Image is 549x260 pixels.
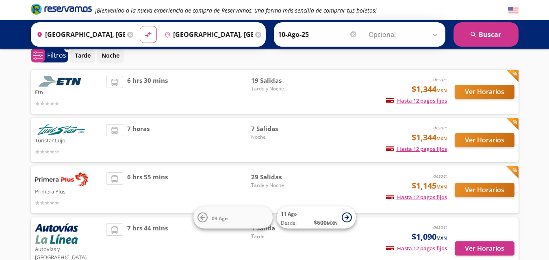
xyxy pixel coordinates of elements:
span: Tarde y Noche [251,182,308,189]
span: 6 hrs 30 mins [127,76,168,108]
span: $1,344 [412,131,447,144]
span: $1,344 [412,83,447,95]
span: 19 Salidas [251,76,308,85]
img: Primera Plus [35,172,88,186]
span: 0 [66,45,69,52]
button: 09 Ago [193,206,273,229]
span: 6 hrs 55 mins [127,172,168,207]
span: 29 Salidas [251,172,308,182]
button: Ver Horarios [455,133,514,147]
span: 09 Ago [212,215,228,221]
button: 0Filtros [31,48,68,62]
small: MXN [436,135,447,142]
em: desde: [433,172,447,179]
input: Elegir Fecha [278,24,358,45]
small: MXN [436,235,447,241]
small: MXN [436,87,447,93]
button: Ver Horarios [455,241,514,256]
span: 7 horas [127,124,150,156]
span: Tarde [251,233,308,240]
em: ¡Bienvenido a la nueva experiencia de compra de Reservamos, una forma más sencilla de comprar tus... [95,6,377,14]
p: Etn [35,87,102,97]
a: Brand Logo [31,3,92,17]
p: Tarde [75,51,91,60]
span: Desde: [281,219,297,227]
span: $1,145 [412,180,447,192]
span: Hasta 12 pagos fijos [386,245,447,252]
button: Ver Horarios [455,85,514,99]
span: 7 Salidas [251,124,308,133]
p: Filtros [47,50,66,60]
small: MXN [436,184,447,190]
img: Turistar Lujo [35,124,88,135]
p: Noche [102,51,119,60]
span: $ 600 [314,218,338,227]
p: Turistar Lujo [35,135,102,145]
em: desde: [433,76,447,83]
span: Tarde y Noche [251,85,308,92]
em: desde: [433,223,447,230]
button: English [508,5,519,15]
button: Noche [97,47,124,63]
input: Buscar Destino [161,24,253,45]
img: Autovías y La Línea [35,223,78,244]
span: 11 Ago [281,211,297,217]
span: Noche [251,133,308,141]
span: Hasta 12 pagos fijos [386,145,447,153]
button: Tarde [70,47,95,63]
small: MXN [327,220,338,226]
em: desde: [433,124,447,131]
p: Primera Plus [35,186,102,196]
button: 11 AgoDesde:$600MXN [277,206,356,229]
span: Hasta 12 pagos fijos [386,193,447,201]
input: Opcional [369,24,441,45]
img: Etn [35,76,88,87]
input: Buscar Origen [33,24,125,45]
button: Ver Horarios [455,183,514,197]
button: Buscar [454,22,519,47]
span: Hasta 12 pagos fijos [386,97,447,104]
i: Brand Logo [31,3,92,15]
span: $1,090 [412,231,447,243]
